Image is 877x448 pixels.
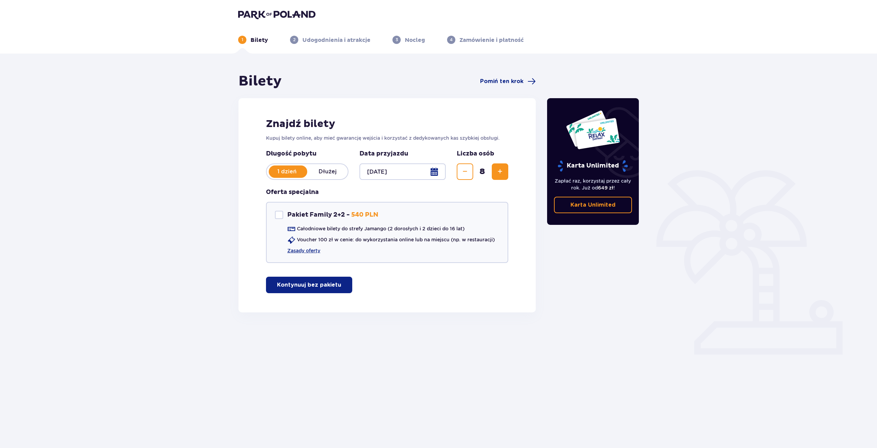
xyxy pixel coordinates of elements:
[457,163,473,180] button: Zmniejsz
[297,225,465,232] p: Całodniowe bilety do strefy Jamango (2 dorosłych i 2 dzieci do 16 lat)
[266,277,352,293] button: Kontynuuj bez pakietu
[475,166,490,177] span: 8
[396,37,398,43] p: 3
[238,10,315,19] img: Park of Poland logo
[480,78,523,85] span: Pomiń ten krok
[457,150,494,158] p: Liczba osób
[392,36,425,44] div: 3Nocleg
[297,236,495,243] p: Voucher 100 zł w cenie: do wykorzystania online lub na miejscu (np. w restauracji)
[277,281,341,289] p: Kontynuuj bez pakietu
[307,168,348,175] p: Dłużej
[492,163,508,180] button: Zwiększ
[266,117,508,130] h2: Znajdź bilety
[566,110,620,150] img: Dwie karty całoroczne do Suntago z napisem 'UNLIMITED RELAX', na białym tle z tropikalnymi liśćmi...
[480,77,536,85] a: Pomiń ten krok
[459,36,524,44] p: Zamówienie i płatność
[351,211,378,219] p: 540 PLN
[554,197,632,213] a: Karta Unlimited
[570,201,615,209] p: Karta Unlimited
[287,247,320,254] a: Zasady oferty
[238,73,282,90] h1: Bilety
[554,177,632,191] p: Zapłać raz, korzystaj przez cały rok. Już od !
[238,36,268,44] div: 1Bilety
[266,135,508,141] p: Kupuj bilety online, aby mieć gwarancję wejścia i korzystać z dedykowanych kas szybkiej obsługi.
[290,36,370,44] div: 2Udogodnienia i atrakcje
[293,37,296,43] p: 2
[405,36,425,44] p: Nocleg
[242,37,243,43] p: 1
[450,37,453,43] p: 4
[557,160,629,172] p: Karta Unlimited
[359,150,408,158] p: Data przyjazdu
[266,188,319,196] h3: Oferta specjalna
[251,36,268,44] p: Bilety
[267,168,307,175] p: 1 dzień
[287,211,350,219] p: Pakiet Family 2+2 -
[447,36,524,44] div: 4Zamówienie i płatność
[302,36,370,44] p: Udogodnienia i atrakcje
[598,185,613,191] span: 649 zł
[266,150,348,158] p: Długość pobytu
